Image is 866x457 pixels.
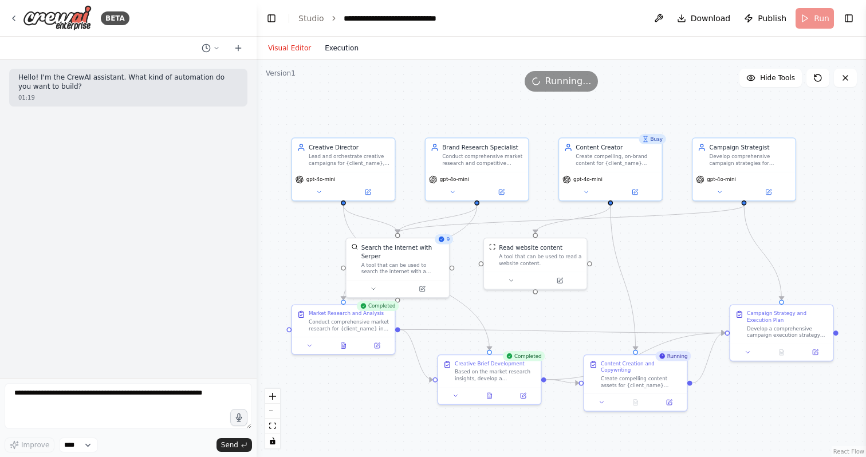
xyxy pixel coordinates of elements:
button: Download [672,8,735,29]
g: Edge from 8e4764e1-4c97-44d7-9deb-d064a1e090f2 to e06a9d2c-e5db-42b6-8a47-f56e20728b5b [692,329,725,387]
div: Based on the market research insights, develop a comprehensive creative brief for {client_name}'s... [455,369,536,382]
div: Creative Brief Development [455,360,525,367]
button: Hide left sidebar [263,10,280,26]
div: React Flow controls [265,389,280,448]
div: Create compelling content assets for {client_name} following the creative brief guidelines. Devel... [601,375,682,388]
img: Logo [23,5,92,31]
div: Develop a comprehensive campaign execution strategy that brings together the research insights, c... [747,325,828,338]
div: Creative Director [309,143,389,152]
button: View output [472,391,507,400]
div: ScrapeWebsiteToolRead website contentA tool that can be used to read a website content. [483,238,588,290]
div: CompletedMarket Research and AnalysisConduct comprehensive market research for {client_name} in t... [291,304,395,354]
button: Open in side panel [611,187,658,197]
a: React Flow attribution [833,448,864,455]
g: Edge from 7a708cc4-5853-4d03-8660-bcf4f9039de8 to d4450721-6f90-4c67-b424-0fdf9d770ead [339,206,401,233]
button: Show right sidebar [841,10,857,26]
g: Edge from d3d2290e-d081-48d5-b844-5d61dee52221 to 3ebb7596-7c75-4c08-99d9-998056d3b0bb [531,206,615,233]
button: View output [326,341,361,350]
div: Campaign Strategy and Execution PlanDevelop a comprehensive campaign execution strategy that brin... [729,304,833,361]
g: Edge from 7a708cc4-5853-4d03-8660-bcf4f9039de8 to c8626c26-6a5b-48c9-b6fd-b98fce73503f [339,206,494,350]
g: Edge from 427a7382-0c7a-49f6-8f8a-cfb97000411c to d4450721-6f90-4c67-b424-0fdf9d770ead [393,206,481,233]
span: Send [221,440,238,450]
div: Completed [356,301,399,311]
div: Read website content [499,243,562,252]
div: Develop comprehensive campaign strategies for {client_name} that integrate research insights, cre... [710,153,790,167]
button: Start a new chat [229,41,247,55]
div: A tool that can be used to read a website content. [499,254,581,267]
div: RunningContent Creation and CopywritingCreate compelling content assets for {client_name} followi... [583,354,687,412]
g: Edge from 86706c82-17b5-481e-a971-857dec9ac397 to c8626c26-6a5b-48c9-b6fd-b98fce73503f [400,325,433,384]
button: Open in side panel [509,391,537,400]
span: Hide Tools [760,73,795,82]
div: Search the internet with Serper [361,243,444,260]
nav: breadcrumb [298,13,473,24]
button: zoom out [265,404,280,419]
div: Lead and orchestrate creative campaigns for {client_name}, ensuring all creative outputs align wi... [309,153,389,167]
button: Open in side panel [655,397,683,407]
span: Running... [545,74,592,88]
button: Open in side panel [363,341,391,350]
div: 01:19 [18,93,238,102]
div: Conduct comprehensive market research for {client_name} in the {industry} industry. Research thei... [309,318,389,332]
div: BusyContent CreatorCreate compelling, on-brand content for {client_name} across multiple channels... [558,137,663,201]
button: Open in side panel [745,187,792,197]
button: Open in side panel [478,187,525,197]
g: Edge from f47fc89a-46b5-4eda-87fb-ce79b507cb93 to d4450721-6f90-4c67-b424-0fdf9d770ead [393,206,748,233]
button: Open in side panel [801,347,829,357]
button: zoom in [265,389,280,404]
button: Switch to previous chat [197,41,225,55]
g: Edge from c8626c26-6a5b-48c9-b6fd-b98fce73503f to e06a9d2c-e5db-42b6-8a47-f56e20728b5b [546,329,725,384]
g: Edge from c8626c26-6a5b-48c9-b6fd-b98fce73503f to 8e4764e1-4c97-44d7-9deb-d064a1e090f2 [546,376,579,387]
g: Edge from 86706c82-17b5-481e-a971-857dec9ac397 to e06a9d2c-e5db-42b6-8a47-f56e20728b5b [400,325,725,337]
button: Hide Tools [739,69,802,87]
div: CompletedCreative Brief DevelopmentBased on the market research insights, develop a comprehensive... [437,354,541,405]
div: Version 1 [266,69,296,78]
span: 9 [447,236,450,243]
span: gpt-4o-mini [573,176,603,183]
img: SerperDevTool [351,243,358,250]
button: toggle interactivity [265,434,280,448]
div: Content Creator [576,143,656,152]
div: BETA [101,11,129,25]
button: No output available [618,397,654,407]
div: Busy [639,134,666,144]
button: Visual Editor [261,41,318,55]
div: Completed [503,351,545,361]
button: No output available [764,347,800,357]
div: 9SerperDevToolSearch the internet with SerperA tool that can be used to search the internet with ... [345,238,450,298]
span: gpt-4o-mini [440,176,469,183]
button: fit view [265,419,280,434]
button: Open in side panel [344,187,391,197]
span: gpt-4o-mini [707,176,736,183]
p: Hello! I'm the CrewAI assistant. What kind of automation do you want to build? [18,73,238,91]
div: Market Research and Analysis [309,310,384,317]
div: Content Creation and Copywriting [601,360,682,373]
button: Send [216,438,252,452]
g: Edge from f47fc89a-46b5-4eda-87fb-ce79b507cb93 to e06a9d2c-e5db-42b6-8a47-f56e20728b5b [740,206,786,300]
button: Improve [5,438,54,452]
div: Campaign StrategistDevelop comprehensive campaign strategies for {client_name} that integrate res... [692,137,796,201]
g: Edge from 427a7382-0c7a-49f6-8f8a-cfb97000411c to 86706c82-17b5-481e-a971-857dec9ac397 [339,206,481,300]
div: Brand Research Specialist [442,143,523,152]
div: Create compelling, on-brand content for {client_name} across multiple channels including website ... [576,153,656,167]
div: Campaign Strategy and Execution Plan [747,310,828,324]
span: gpt-4o-mini [306,176,336,183]
button: Publish [739,8,791,29]
a: Studio [298,14,324,23]
button: Open in side panel [536,275,583,285]
span: Download [691,13,731,24]
span: Improve [21,440,49,450]
button: Click to speak your automation idea [230,409,247,426]
g: Edge from d3d2290e-d081-48d5-b844-5d61dee52221 to 8e4764e1-4c97-44d7-9deb-d064a1e090f2 [607,206,640,350]
div: Conduct comprehensive market research and competitive analysis for {client_name} in the {industry... [442,153,523,167]
div: Running [655,351,691,361]
button: Open in side panel [399,284,446,294]
span: Publish [758,13,786,24]
button: Execution [318,41,365,55]
img: ScrapeWebsiteTool [489,243,496,250]
div: A tool that can be used to search the internet with a search_query. Supports different search typ... [361,262,444,275]
div: Creative DirectorLead and orchestrate creative campaigns for {client_name}, ensuring all creative... [291,137,395,201]
div: Brand Research SpecialistConduct comprehensive market research and competitive analysis for {clie... [425,137,529,201]
div: Campaign Strategist [710,143,790,152]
